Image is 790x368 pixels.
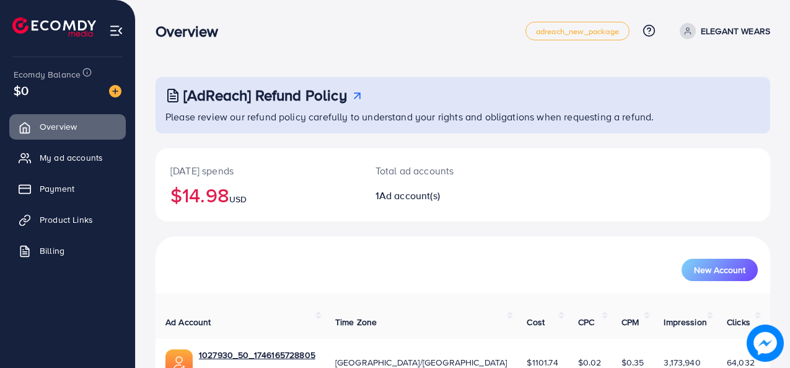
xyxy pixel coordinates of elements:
[14,68,81,81] span: Ecomdy Balance
[379,189,440,202] span: Ad account(s)
[664,316,707,328] span: Impression
[747,325,784,362] img: image
[109,85,121,97] img: image
[170,183,346,207] h2: $14.98
[375,163,499,178] p: Total ad accounts
[9,238,126,263] a: Billing
[229,193,247,205] span: USD
[9,145,126,170] a: My ad accounts
[701,24,770,38] p: ELEGANT WEARS
[727,316,750,328] span: Clicks
[40,120,77,133] span: Overview
[165,109,763,124] p: Please review our refund policy carefully to understand your rights and obligations when requesti...
[183,86,347,104] h3: [AdReach] Refund Policy
[12,17,96,37] img: logo
[527,316,545,328] span: Cost
[621,316,639,328] span: CPM
[682,259,758,281] button: New Account
[9,176,126,201] a: Payment
[694,266,745,274] span: New Account
[170,163,346,178] p: [DATE] spends
[578,316,594,328] span: CPC
[9,114,126,139] a: Overview
[536,27,619,35] span: adreach_new_package
[156,22,228,40] h3: Overview
[109,24,123,38] img: menu
[14,81,29,99] span: $0
[199,349,315,361] a: 1027930_50_1746165728805
[675,23,770,39] a: ELEGANT WEARS
[165,316,211,328] span: Ad Account
[375,190,499,202] h2: 1
[40,182,74,195] span: Payment
[9,207,126,232] a: Product Links
[525,22,630,40] a: adreach_new_package
[40,151,103,164] span: My ad accounts
[40,213,93,226] span: Product Links
[335,316,377,328] span: Time Zone
[40,245,64,257] span: Billing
